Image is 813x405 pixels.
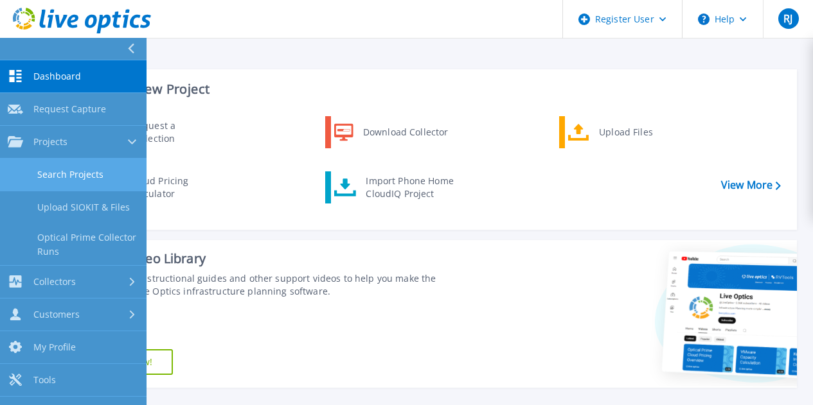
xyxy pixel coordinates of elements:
a: View More [721,179,781,191]
div: Upload Files [593,119,688,145]
div: Find tutorials, instructional guides and other support videos to help you make the most of your L... [75,272,457,298]
span: Tools [33,374,56,386]
span: Dashboard [33,71,81,82]
span: My Profile [33,341,76,353]
span: Collectors [33,276,76,288]
span: Request Capture [33,103,106,115]
a: Upload Files [559,116,691,148]
div: Cloud Pricing Calculator [124,175,219,200]
a: Cloud Pricing Calculator [91,171,222,203]
a: Download Collector [325,116,457,148]
span: RJ [783,13,792,24]
span: Projects [33,136,67,148]
div: Download Collector [357,119,454,145]
div: Support Video Library [75,250,457,267]
h3: Start a New Project [91,82,780,96]
a: Request a Collection [91,116,222,148]
div: Import Phone Home CloudIQ Project [359,175,460,200]
span: Customers [33,309,80,320]
div: Request a Collection [125,119,219,145]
